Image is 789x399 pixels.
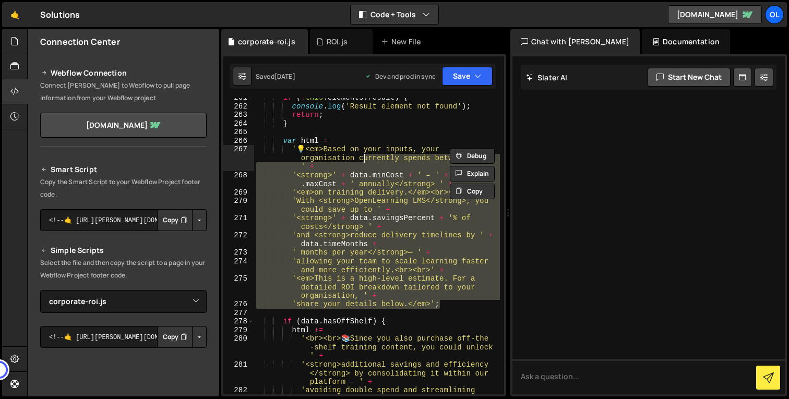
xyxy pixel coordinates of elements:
button: Explain [450,166,495,182]
div: 267 [223,145,254,171]
div: 275 [223,274,254,300]
div: 276 [223,300,254,309]
div: 265 [223,128,254,137]
p: Select the file and then copy the script to a page in your Webflow Project footer code. [40,257,207,282]
button: Copy [157,326,193,348]
div: Solutions [40,8,80,21]
div: corporate-roi.js [238,37,295,47]
div: New File [381,37,425,47]
a: 🤙 [2,2,28,27]
div: ROI.js [327,37,348,47]
h2: Simple Scripts [40,244,207,257]
div: 279 [223,326,254,335]
button: Code + Tools [351,5,438,24]
div: 274 [223,257,254,274]
div: 281 [223,360,254,386]
div: 264 [223,119,254,128]
h2: Smart Script [40,163,207,176]
p: Copy the Smart Script to your Webflow Project footer code. [40,176,207,201]
div: 278 [223,317,254,326]
textarea: <!--🤙 [URL][PERSON_NAME][DOMAIN_NAME]> <script>document.addEventListener("DOMContentLoaded", func... [40,326,207,348]
button: Save [442,67,493,86]
div: 271 [223,214,254,231]
h2: Connection Center [40,36,120,47]
div: 273 [223,248,254,257]
button: Copy [157,209,193,231]
div: 262 [223,102,254,111]
div: Button group with nested dropdown [157,209,207,231]
button: Copy [450,184,495,199]
div: Documentation [642,29,730,54]
div: 263 [223,111,254,119]
div: 266 [223,137,254,146]
button: Start new chat [648,68,731,87]
a: OL [765,5,784,24]
div: 280 [223,334,254,360]
div: Chat with [PERSON_NAME] [510,29,640,54]
div: 272 [223,231,254,248]
div: 269 [223,188,254,197]
div: 261 [223,93,254,102]
div: Dev and prod in sync [365,72,436,81]
div: [DATE] [274,72,295,81]
div: 270 [223,197,254,214]
div: Saved [256,72,295,81]
a: [DOMAIN_NAME] [40,113,207,138]
textarea: <!--🤙 [URL][PERSON_NAME][DOMAIN_NAME]> <script>document.addEventListener("DOMContentLoaded", func... [40,209,207,231]
h2: Webflow Connection [40,67,207,79]
div: Button group with nested dropdown [157,326,207,348]
p: Connect [PERSON_NAME] to Webflow to pull page information from your Webflow project [40,79,207,104]
h2: Slater AI [526,72,568,82]
div: 277 [223,309,254,318]
button: Debug [450,148,495,164]
div: 268 [223,171,254,188]
a: [DOMAIN_NAME] [668,5,762,24]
